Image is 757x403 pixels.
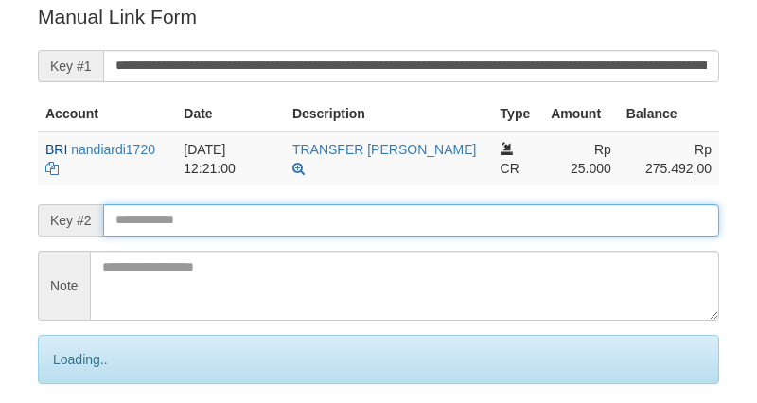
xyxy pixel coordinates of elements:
[543,131,619,185] td: Rp 25.000
[45,142,67,157] span: BRI
[493,96,544,131] th: Type
[38,204,103,237] span: Key #2
[619,131,719,185] td: Rp 275.492,00
[176,131,285,185] td: [DATE] 12:21:00
[501,161,519,176] span: CR
[176,96,285,131] th: Date
[619,96,719,131] th: Balance
[38,3,719,30] p: Manual Link Form
[71,142,155,157] a: nandiardi1720
[38,251,90,321] span: Note
[38,96,176,131] th: Account
[38,335,719,384] div: Loading..
[45,161,59,176] a: Copy nandiardi1720 to clipboard
[543,96,619,131] th: Amount
[292,142,476,157] a: TRANSFER [PERSON_NAME]
[38,50,103,82] span: Key #1
[285,96,493,131] th: Description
